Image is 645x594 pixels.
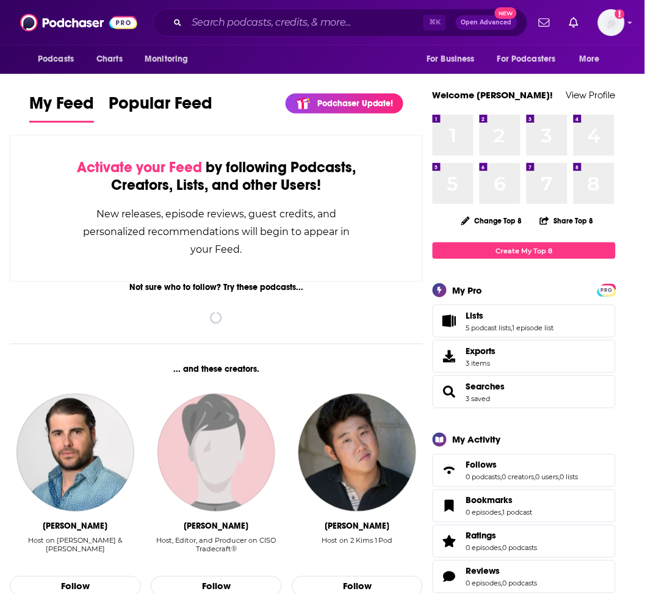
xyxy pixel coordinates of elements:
span: For Podcasters [497,51,556,68]
a: Create My Top 8 [433,242,616,259]
div: Peter Kim [325,521,389,532]
span: Follows [466,460,497,471]
a: 0 podcasts [503,579,538,588]
div: Rick DiPietro [43,521,107,532]
a: 0 episodes [466,509,502,517]
span: Follows [433,454,616,487]
div: Host on 2 Kims 1 Pod [322,537,393,545]
div: Not sure who to follow? Try these podcasts... [10,282,423,292]
a: Ratings [466,531,538,541]
img: Ross Young [157,394,275,512]
span: , [559,473,560,482]
span: Podcasts [38,51,74,68]
img: Peter Kim [298,394,416,512]
span: Logged in as KSMolly [598,9,625,36]
div: My Activity [453,434,501,446]
button: Show profile menu [598,9,625,36]
a: Reviews [466,566,538,577]
img: User Profile [598,9,625,36]
svg: Add a profile image [615,9,625,19]
span: Popular Feed [109,93,212,121]
div: Ross Young [184,521,248,532]
span: Ratings [433,525,616,558]
a: Popular Feed [109,93,212,123]
a: 5 podcast lists [466,324,511,332]
span: , [502,509,503,517]
span: Exports [466,346,496,357]
a: Lists [437,313,461,330]
span: , [502,544,503,552]
span: PRO [599,286,614,295]
a: 0 users [536,473,559,482]
a: 0 creators [502,473,535,482]
div: New releases, episode reviews, guest credits, and personalized recommendations will begin to appe... [71,205,361,258]
a: View Profile [566,89,616,101]
div: My Pro [453,284,483,296]
a: Ratings [437,533,461,550]
div: Host, Editor, and Producer on CISO Tradecraft® [151,537,282,563]
a: 1 podcast [503,509,533,517]
a: Show notifications dropdown [564,12,583,33]
div: Host on DiPietro & Rothenberg [10,537,141,563]
span: Bookmarks [433,490,616,523]
span: , [511,324,513,332]
span: , [535,473,536,482]
div: by following Podcasts, Creators, Lists, and other Users! [71,159,361,194]
a: Lists [466,310,554,321]
a: Show notifications dropdown [534,12,555,33]
button: open menu [571,48,616,71]
span: Lists [466,310,484,321]
a: Searches [437,383,461,400]
span: ⌘ K [423,15,446,31]
span: My Feed [29,93,94,121]
button: Open AdvancedNew [456,15,517,30]
span: , [502,579,503,588]
a: Welcome [PERSON_NAME]! [433,89,553,101]
span: Lists [433,305,616,338]
div: Host, Editor, and Producer on CISO Tradecraft® [151,537,282,554]
button: Change Top 8 [454,213,530,228]
div: Host on [PERSON_NAME] & [PERSON_NAME] [10,537,141,554]
span: Searches [433,375,616,408]
a: Exports [433,340,616,373]
span: Exports [437,348,461,365]
a: Searches [466,381,505,392]
a: 1 episode list [513,324,554,332]
a: Reviews [437,568,461,585]
span: Monitoring [145,51,188,68]
span: 3 items [466,359,496,368]
span: Reviews [433,560,616,593]
input: Search podcasts, credits, & more... [187,13,423,32]
div: ... and these creators. [10,364,423,374]
span: Ratings [466,531,497,541]
a: Charts [88,48,130,71]
p: Podchaser Update! [317,98,394,109]
span: For Business [427,51,475,68]
a: 3 saved [466,394,491,403]
span: Activate your Feed [77,158,202,176]
a: My Feed [29,93,94,123]
span: Reviews [466,566,500,577]
span: Open Advanced [461,20,512,26]
span: More [580,51,600,68]
div: Host on 2 Kims 1 Pod [322,537,393,563]
a: 0 lists [560,473,578,482]
button: open menu [29,48,90,71]
a: Follows [466,460,578,471]
img: Rick DiPietro [16,394,134,512]
span: Charts [96,51,123,68]
a: 0 podcasts [503,544,538,552]
span: Bookmarks [466,495,513,506]
a: Bookmarks [437,498,461,515]
button: open menu [136,48,204,71]
a: PRO [599,285,614,294]
img: Podchaser - Follow, Share and Rate Podcasts [20,11,137,34]
a: Follows [437,462,461,479]
a: 0 episodes [466,579,502,588]
button: open menu [489,48,574,71]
